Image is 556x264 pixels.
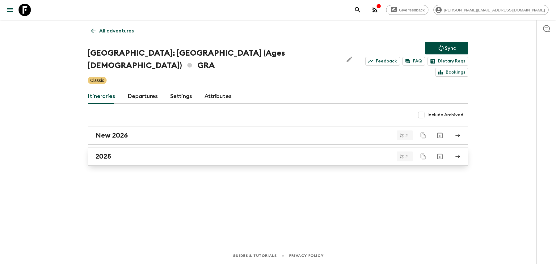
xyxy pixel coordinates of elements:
[88,47,338,72] h1: [GEOGRAPHIC_DATA]: [GEOGRAPHIC_DATA] (Ages [DEMOGRAPHIC_DATA]) GRA
[289,252,323,259] a: Privacy Policy
[445,45,456,52] p: Sync
[435,68,468,77] a: Bookings
[88,126,468,145] a: New 2026
[343,47,356,72] button: Edit Adventure Title
[402,134,411,138] span: 2
[386,5,428,15] a: Give feedback
[418,151,429,162] button: Duplicate
[170,89,192,104] a: Settings
[95,131,128,139] h2: New 2026
[425,42,468,54] button: Sync adventure departures to the booking engine
[428,112,463,118] span: Include Archived
[128,89,158,104] a: Departures
[434,150,446,163] button: Archive
[428,57,468,66] a: Dietary Reqs
[233,252,277,259] a: Guides & Tutorials
[402,155,411,159] span: 2
[402,57,425,66] a: FAQ
[99,27,134,35] p: All adventures
[440,8,548,12] span: [PERSON_NAME][EMAIL_ADDRESS][DOMAIN_NAME]
[396,8,428,12] span: Give feedback
[204,89,232,104] a: Attributes
[88,25,137,37] a: All adventures
[88,89,115,104] a: Itineraries
[88,147,468,166] a: 2025
[90,77,104,83] p: Classic
[418,130,429,141] button: Duplicate
[4,4,16,16] button: menu
[365,57,400,66] a: Feedback
[434,129,446,142] button: Archive
[352,4,364,16] button: search adventures
[433,5,549,15] div: [PERSON_NAME][EMAIL_ADDRESS][DOMAIN_NAME]
[95,152,111,160] h2: 2025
